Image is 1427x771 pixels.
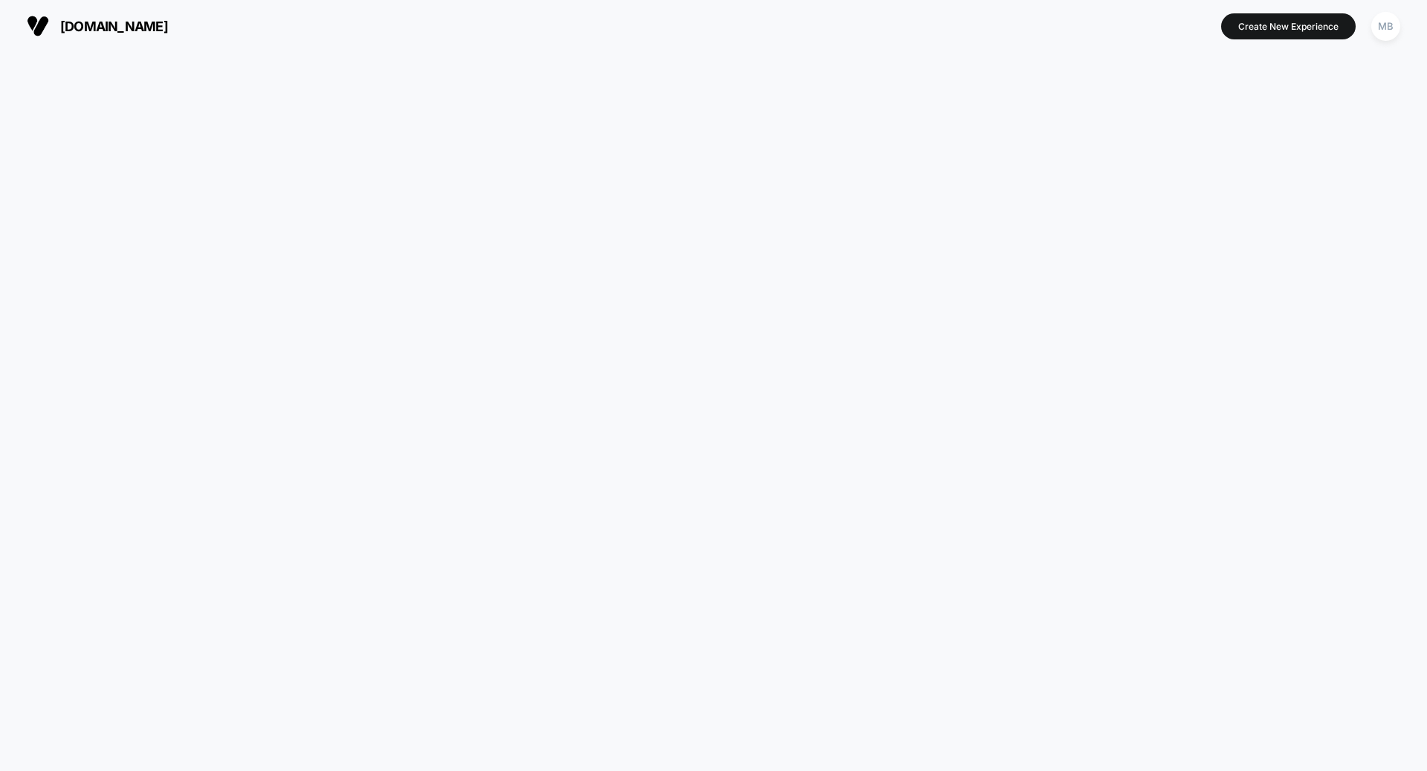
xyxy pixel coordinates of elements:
img: Visually logo [27,15,49,37]
span: [DOMAIN_NAME] [60,19,168,34]
button: MB [1367,11,1405,42]
button: Create New Experience [1221,13,1356,39]
div: MB [1371,12,1400,41]
button: [DOMAIN_NAME] [22,14,172,38]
